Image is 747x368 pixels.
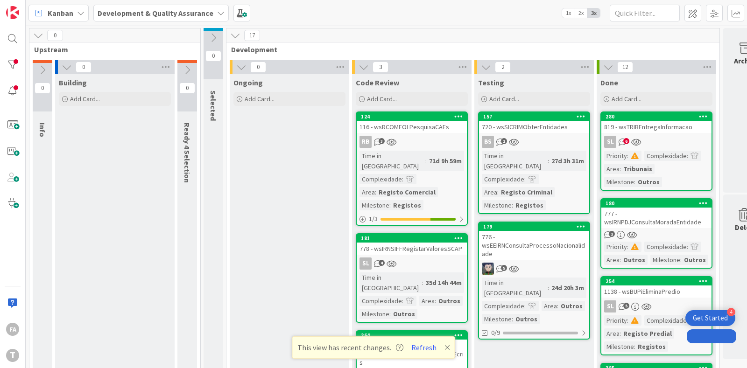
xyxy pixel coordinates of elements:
span: : [375,187,376,197]
div: 157 [479,112,589,121]
div: Priority [604,242,627,252]
div: SL [604,136,616,148]
div: Complexidade [482,174,524,184]
span: 1x [562,8,575,18]
div: Area [482,187,497,197]
div: 720 - wsSICRIMObterEntidades [479,121,589,133]
div: Priority [604,151,627,161]
div: Priority [604,315,627,326]
span: 5 [501,265,507,271]
div: 776 - wsEEIRNConsultaProcessoNacionalidade [479,231,589,260]
div: RB [357,136,467,148]
div: 819 - wsTRIBEntregaInformacao [601,121,712,133]
img: LS [482,263,494,275]
span: : [524,301,526,311]
span: 3x [587,8,600,18]
span: This view has recent changes. [297,342,403,353]
a: 2541138 - wsBUPiEliminaPredioSLPriority:Complexidade:Area:Registo PredialMilestone:Registos [600,276,712,355]
span: : [402,174,403,184]
span: Add Card... [70,95,100,103]
a: 124116 - wsRCOMEOLPesquisaCAEsRBTime in [GEOGRAPHIC_DATA]:71d 9h 59mComplexidade:Area:Registo Com... [356,111,468,226]
div: Registos [391,200,423,210]
span: Selected [209,90,218,121]
div: Complexidade [644,315,687,326]
div: 181778 - wsIRNSIFFRegistarValoresSCAP [357,234,467,255]
span: Code Review [356,78,399,87]
span: : [687,151,688,161]
span: Development [231,45,708,54]
span: 1 / 3 [369,214,378,224]
input: Quick Filter... [610,5,680,21]
span: 12 [617,62,633,73]
div: Outros [635,177,662,187]
div: 179 [479,222,589,231]
div: Registo Criminal [499,187,555,197]
b: Development & Quality Assurance [98,8,213,18]
span: : [634,177,635,187]
div: Milestone [482,200,512,210]
span: 0 [250,62,266,73]
div: 181 [357,234,467,243]
div: 116 - wsRCOMEOLPesquisaCAEs [357,121,467,133]
span: 3 [373,62,388,73]
div: Time in [GEOGRAPHIC_DATA] [359,151,425,171]
div: SL [604,300,616,312]
div: Area [604,255,620,265]
span: : [389,200,391,210]
div: 280 [601,112,712,121]
span: Kanban [48,7,73,19]
div: 280 [606,113,712,120]
div: 778 - wsIRNSIFFRegistarValoresSCAP [357,243,467,255]
div: Complexidade [644,242,687,252]
span: : [524,174,526,184]
span: : [425,156,427,166]
div: RB [359,136,372,148]
img: Visit kanbanzone.com [6,6,19,19]
span: 2 [495,62,511,73]
div: SL [601,136,712,148]
span: Ongoing [233,78,263,87]
span: : [389,309,391,319]
span: Ready 4 Selection [183,123,192,183]
div: Milestone [482,314,512,324]
span: : [548,283,549,293]
span: Building [59,78,87,87]
div: 280819 - wsTRIBEntregaInformacao [601,112,712,133]
div: 254 [601,277,712,285]
div: 27d 3h 31m [549,156,586,166]
div: Registos [635,341,668,352]
div: Outros [513,314,540,324]
span: 0 [205,50,221,62]
span: 0 [179,83,195,94]
div: 179 [483,223,589,230]
div: Area [604,164,620,174]
span: 0/9 [491,328,500,338]
div: LS [479,263,589,275]
span: Add Card... [612,95,641,103]
div: 180777 - wsIRNPDJConsultaMoradaEntidade [601,199,712,228]
span: 1 [609,231,615,237]
div: Complexidade [359,296,402,306]
div: 4 [727,308,735,316]
div: Complexidade [359,174,402,184]
div: Milestone [604,177,634,187]
div: Milestone [359,309,389,319]
div: 124 [357,112,467,121]
a: 157720 - wsSICRIMObterEntidadesBSTime in [GEOGRAPHIC_DATA]:27d 3h 31mComplexidade:Area:Registo Cr... [478,111,590,214]
div: SL [359,257,372,270]
div: SL [601,300,712,312]
div: 24d 20h 3m [549,283,586,293]
span: 2 [501,138,507,144]
span: Done [600,78,618,87]
div: FA [6,323,19,336]
div: 179776 - wsEEIRNConsultaProcessoNacionalidade [479,222,589,260]
div: 254 [606,278,712,285]
div: Registo Comercial [376,187,438,197]
div: Outros [436,296,463,306]
span: 2x [575,8,587,18]
span: 0 [47,30,63,41]
div: Open Get Started checklist, remaining modules: 4 [685,310,735,326]
div: 181 [361,235,467,242]
a: 181778 - wsIRNSIFFRegistarValoresSCAPSLTime in [GEOGRAPHIC_DATA]:35d 14h 44mComplexidade:Area:Out... [356,233,468,323]
div: Area [359,187,375,197]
